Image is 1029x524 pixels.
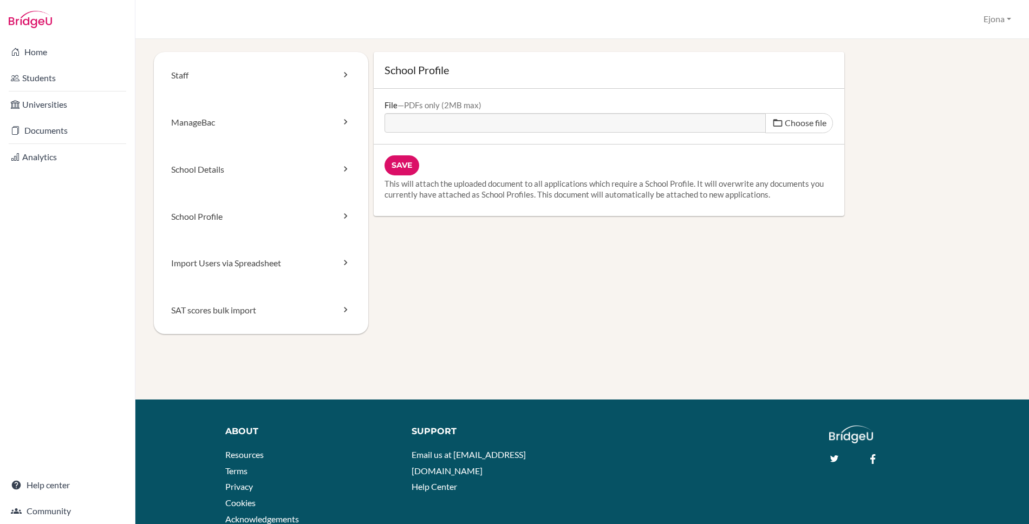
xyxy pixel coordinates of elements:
[385,178,834,200] p: This will attach the uploaded document to all applications which require a School Profile. It wil...
[154,146,368,193] a: School Details
[225,514,299,524] a: Acknowledgements
[829,425,873,443] img: logo_white@2x-f4f0deed5e89b7ecb1c2cc34c3e3d731f90f0f143d5ea2071677605dd97b5244.png
[385,155,419,175] input: Save
[385,100,481,110] label: File
[412,481,457,492] a: Help Center
[225,481,253,492] a: Privacy
[225,466,248,476] a: Terms
[225,497,256,508] a: Cookies
[154,193,368,240] a: School Profile
[2,474,133,496] a: Help center
[154,240,368,287] a: Import Users via Spreadsheet
[398,100,481,110] div: PDFs only (2MB max)
[2,146,133,168] a: Analytics
[154,99,368,146] a: ManageBac
[2,41,133,63] a: Home
[385,63,834,77] h1: School Profile
[2,67,133,89] a: Students
[154,287,368,334] a: SAT scores bulk import
[412,425,572,438] div: Support
[9,11,52,28] img: Bridge-U
[2,94,133,115] a: Universities
[412,449,526,476] a: Email us at [EMAIL_ADDRESS][DOMAIN_NAME]
[2,120,133,141] a: Documents
[225,449,264,460] a: Resources
[154,52,368,99] a: Staff
[225,425,396,438] div: About
[785,117,826,128] span: Choose file
[979,9,1016,29] button: Ejona
[2,500,133,522] a: Community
